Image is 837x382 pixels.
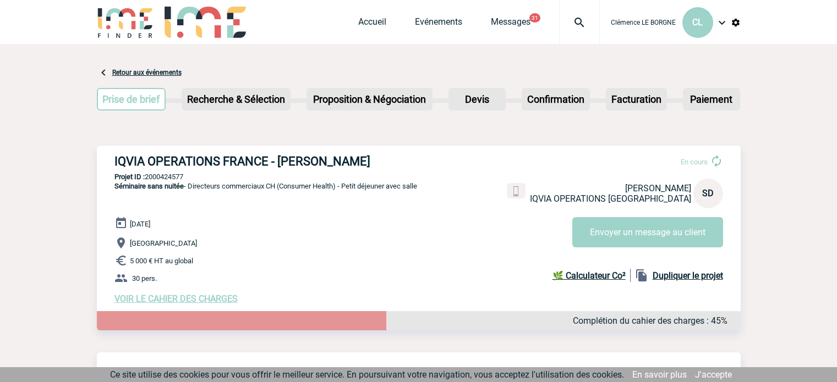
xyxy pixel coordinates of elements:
[97,7,154,38] img: IME-Finder
[358,16,386,32] a: Accueil
[114,173,145,181] b: Projet ID :
[611,19,676,26] span: Clémence LE BORGNE
[308,89,431,109] p: Proposition & Négociation
[632,369,687,380] a: En savoir plus
[114,182,184,190] span: Séminaire sans nuitée
[625,183,691,193] span: [PERSON_NAME]
[112,69,182,76] a: Retour aux événements
[130,257,193,265] span: 5 000 € HT au global
[572,217,723,247] button: Envoyer un message au client
[552,269,631,282] a: 🌿 Calculateur Co²
[114,154,445,168] h3: IQVIA OPERATIONS FRANCE - [PERSON_NAME]
[529,13,540,23] button: 31
[132,274,157,283] span: 30 pers.
[183,89,289,109] p: Recherche & Sélection
[450,89,505,109] p: Devis
[130,220,150,228] span: [DATE]
[114,294,238,304] a: VOIR LE CAHIER DES CHARGES
[511,186,521,196] img: portable.png
[114,182,417,190] span: - Directeurs commerciaux CH (Consumer Health) - Petit déjeuner avec salle
[653,270,723,281] b: Dupliquer le projet
[692,17,703,27] span: CL
[702,188,714,198] span: SD
[98,89,165,109] p: Prise de brief
[681,158,708,166] span: En cours
[523,89,589,109] p: Confirmation
[97,173,741,181] p: 2000424577
[130,239,197,247] span: [GEOGRAPHIC_DATA]
[552,270,626,281] b: 🌿 Calculateur Co²
[415,16,462,32] a: Evénements
[607,89,666,109] p: Facturation
[110,369,624,380] span: Ce site utilise des cookies pour vous offrir le meilleur service. En poursuivant votre navigation...
[684,89,739,109] p: Paiement
[491,16,530,32] a: Messages
[695,369,732,380] a: J'accepte
[635,269,648,282] img: file_copy-black-24dp.png
[530,193,691,204] span: IQVIA OPERATIONS [GEOGRAPHIC_DATA]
